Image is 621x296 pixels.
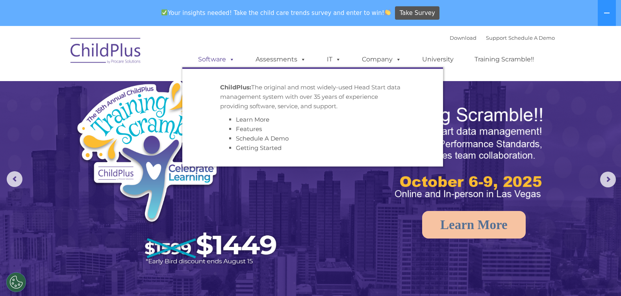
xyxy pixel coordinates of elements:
a: Learn More [422,211,526,239]
a: Training Scramble!! [467,52,542,67]
img: 👏 [385,9,391,15]
img: ✅ [161,9,167,15]
a: Software [190,52,243,67]
a: Getting Started [236,144,282,152]
a: Learn More [236,116,269,123]
a: Take Survey [395,6,439,20]
img: ChildPlus by Procare Solutions [67,32,145,72]
span: Take Survey [400,6,435,20]
button: Cookies Settings [6,272,26,292]
font: | [450,35,555,41]
span: Last name [109,52,133,58]
p: The original and most widely-used Head Start data management system with over 35 years of experie... [220,83,405,111]
span: Your insights needed! Take the child care trends survey and enter to win! [158,5,394,20]
a: Features [236,125,262,133]
a: Support [486,35,507,41]
a: University [414,52,462,67]
a: Company [354,52,409,67]
a: Schedule A Demo [508,35,555,41]
a: IT [319,52,349,67]
span: Phone number [109,84,143,90]
iframe: Chat Widget [492,211,621,296]
strong: ChildPlus: [220,83,251,91]
a: Schedule A Demo [236,135,289,142]
a: Assessments [248,52,314,67]
a: Download [450,35,476,41]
